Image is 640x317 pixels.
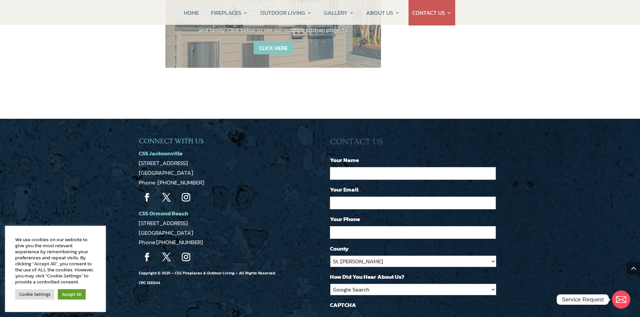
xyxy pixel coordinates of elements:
a: [GEOGRAPHIC_DATA] [139,228,193,237]
a: CSS Jacksonville [139,149,182,158]
a: Phone: [PHONE_NUMBER] [139,178,204,187]
a: [PHONE_NUMBER] [156,238,203,247]
a: CLICK HERE [254,42,293,54]
h3: CONTACT US [330,137,501,150]
a: Follow on X [158,189,175,206]
span: Copyright © 2025 – CSS Fireplaces & Outdoor Living – All Rights Reserved [139,270,275,286]
label: Your Phone [330,215,365,223]
a: [STREET_ADDRESS] [139,219,188,227]
p: Outdoor kitchens allow you to enjoy the outdoors with your friends and family. Click below to see... [186,16,361,35]
span: CRC 1331244 [139,280,160,286]
a: Cookie Settings [15,289,54,300]
a: Follow on Facebook [139,249,156,266]
label: County [330,245,349,252]
a: Follow on Instagram [178,249,195,266]
a: Accept All [58,289,86,300]
a: Follow on X [158,249,175,266]
span: CONNECT WITH US [139,137,204,145]
a: Email [612,290,630,309]
span: Phone: [139,238,203,247]
label: How Did You Hear About Us? [330,273,404,280]
label: Your Name [330,156,364,164]
a: Follow on Facebook [139,189,156,206]
label: Your Email [330,186,364,193]
label: CAPTCHA [330,301,356,309]
a: Follow on Instagram [178,189,195,206]
a: CSS Ormond Beach [139,209,188,218]
a: [STREET_ADDRESS] [139,159,188,167]
a: [GEOGRAPHIC_DATA] [139,168,193,177]
div: We use cookies on our website to give you the most relevant experience by remembering your prefer... [15,236,96,285]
